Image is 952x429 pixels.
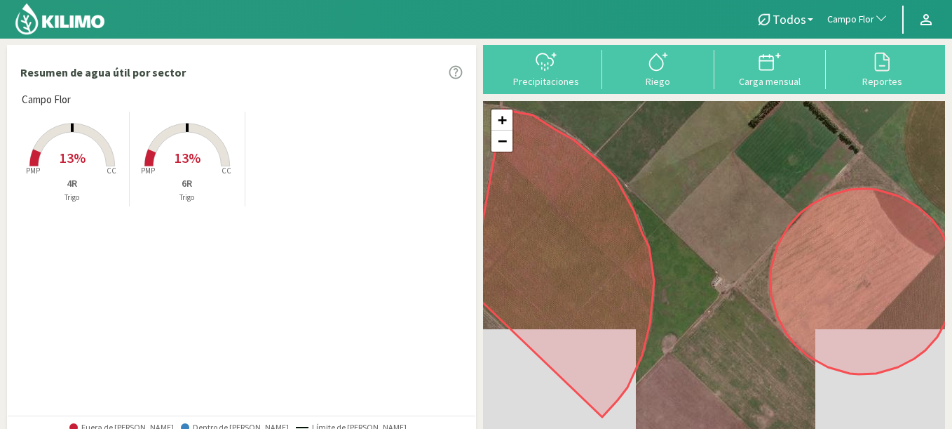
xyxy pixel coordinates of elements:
[820,4,895,35] button: Campo Flor
[602,50,714,87] button: Riego
[14,2,106,36] img: Kilimo
[773,12,806,27] span: Todos
[714,50,827,87] button: Carga mensual
[606,77,710,86] div: Riego
[491,110,512,131] a: Zoom in
[107,166,116,176] tspan: CC
[222,166,231,176] tspan: CC
[827,13,874,27] span: Campo Flor
[20,64,186,81] p: Resumen de agua útil por sector
[22,92,71,108] span: Campo Flor
[60,149,86,166] span: 13%
[830,77,934,86] div: Reportes
[141,166,155,176] tspan: PMP
[491,131,512,152] a: Zoom out
[490,50,602,87] button: Precipitaciones
[494,77,598,86] div: Precipitaciones
[130,176,244,191] p: 6R
[719,77,822,86] div: Carga mensual
[15,176,129,191] p: 4R
[130,192,244,204] p: Trigo
[175,149,200,166] span: 13%
[826,50,938,87] button: Reportes
[25,166,39,176] tspan: PMP
[15,192,129,204] p: Trigo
